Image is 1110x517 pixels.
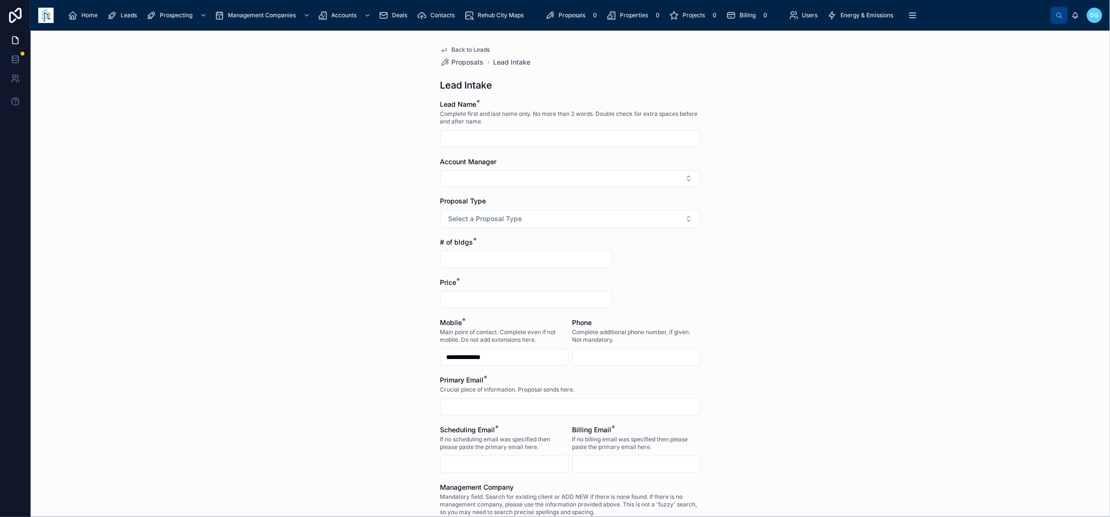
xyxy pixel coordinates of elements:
[81,11,98,19] span: Home
[121,11,137,19] span: Leads
[841,11,894,19] span: Energy & Emissions
[559,11,585,19] span: Proposals
[440,493,701,516] span: Mandatory field. Search for existing client or ADD NEW if there is none found. If there is no man...
[315,7,376,24] a: Accounts
[228,11,296,19] span: Management Companies
[825,7,900,24] a: Energy & Emissions
[65,7,104,24] a: Home
[652,10,663,21] div: 0
[440,46,490,54] a: Back to Leads
[440,100,477,108] span: Lead Name
[440,426,495,434] span: Scheduling Email
[440,79,493,92] h1: Lead Intake
[440,238,473,246] span: # of bldgs
[452,46,490,54] span: Back to Leads
[620,11,648,19] span: Properties
[666,7,723,24] a: Projects0
[542,7,604,24] a: Proposals0
[331,11,357,19] span: Accounts
[440,210,701,228] button: Select Button
[414,7,461,24] a: Contacts
[440,436,569,451] span: If no scheduling email was specified then please paste the primary email here.
[683,11,705,19] span: Projects
[802,11,818,19] span: Users
[740,11,756,19] span: Billing
[572,426,612,434] span: Billing Email
[430,11,455,19] span: Contacts
[160,11,192,19] span: Prospecting
[461,7,530,24] a: Rehub City Maps
[440,110,701,125] span: Complete first and last name only. No more than 2 words. Double check for extra spaces before and...
[440,386,575,393] span: Crucial piece of information. Proposal sends here.
[589,10,601,21] div: 0
[572,328,701,344] span: Complete additional phone number, if given. Not mandatory.
[448,214,522,224] span: Select a Proposal Type
[760,10,771,21] div: 0
[61,5,1051,26] div: scrollable content
[376,7,414,24] a: Deals
[572,436,701,451] span: If no billing email was specified then please paste the primary email here.
[440,328,569,344] span: Main point of contact. Complete even if not mobile. Do not add extensions here.
[440,278,457,286] span: Price
[440,170,701,187] button: Select Button
[38,8,54,23] img: App logo
[709,10,720,21] div: 0
[1090,11,1099,19] span: DG
[786,7,825,24] a: Users
[440,483,514,491] span: Management Company
[452,57,484,67] span: Proposals
[440,157,497,166] span: Account Manager
[440,376,484,384] span: Primary Email
[440,197,486,205] span: Proposal Type
[440,57,484,67] a: Proposals
[212,7,315,24] a: Management Companies
[440,318,462,326] span: Mobile
[478,11,524,19] span: Rehub City Maps
[104,7,144,24] a: Leads
[723,7,774,24] a: Billing0
[144,7,212,24] a: Prospecting
[604,7,666,24] a: Properties0
[572,318,592,326] span: Phone
[392,11,407,19] span: Deals
[493,57,531,67] a: Lead Intake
